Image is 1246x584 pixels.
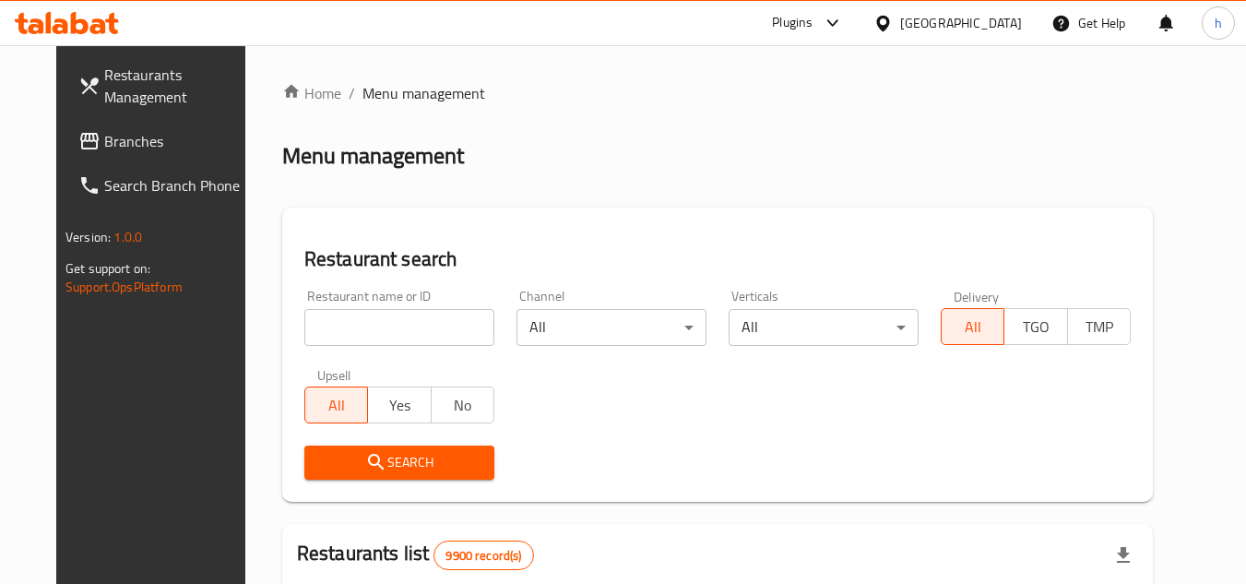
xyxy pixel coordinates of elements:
span: TGO [1012,314,1060,340]
span: Search Branch Phone [104,174,250,197]
span: Search [319,451,480,474]
span: TMP [1075,314,1123,340]
span: Restaurants Management [104,64,250,108]
h2: Restaurants list [297,540,534,570]
nav: breadcrumb [282,82,1153,104]
button: TMP [1067,308,1131,345]
span: 9900 record(s) [434,547,532,565]
a: Home [282,82,341,104]
span: Yes [375,392,423,419]
h2: Menu management [282,141,464,171]
button: Search [304,446,494,480]
span: 1.0.0 [113,225,142,249]
a: Search Branch Phone [64,163,265,208]
li: / [349,82,355,104]
label: Delivery [954,290,1000,303]
span: Version: [65,225,111,249]
button: No [431,387,494,423]
button: TGO [1003,308,1067,345]
div: [GEOGRAPHIC_DATA] [900,13,1022,33]
div: All [516,309,706,346]
span: Menu management [362,82,485,104]
span: No [439,392,487,419]
h2: Restaurant search [304,245,1131,273]
button: All [304,387,368,423]
span: Get support on: [65,256,150,280]
span: h [1215,13,1222,33]
span: All [313,392,361,419]
span: Branches [104,130,250,152]
input: Search for restaurant name or ID.. [304,309,494,346]
button: All [941,308,1004,345]
div: Plugins [772,12,813,34]
button: Yes [367,387,431,423]
div: All [729,309,919,346]
label: Upsell [317,368,351,381]
a: Support.OpsPlatform [65,275,183,299]
div: Export file [1101,533,1145,578]
a: Branches [64,119,265,163]
a: Restaurants Management [64,53,265,119]
div: Total records count [433,541,533,570]
span: All [949,314,997,340]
